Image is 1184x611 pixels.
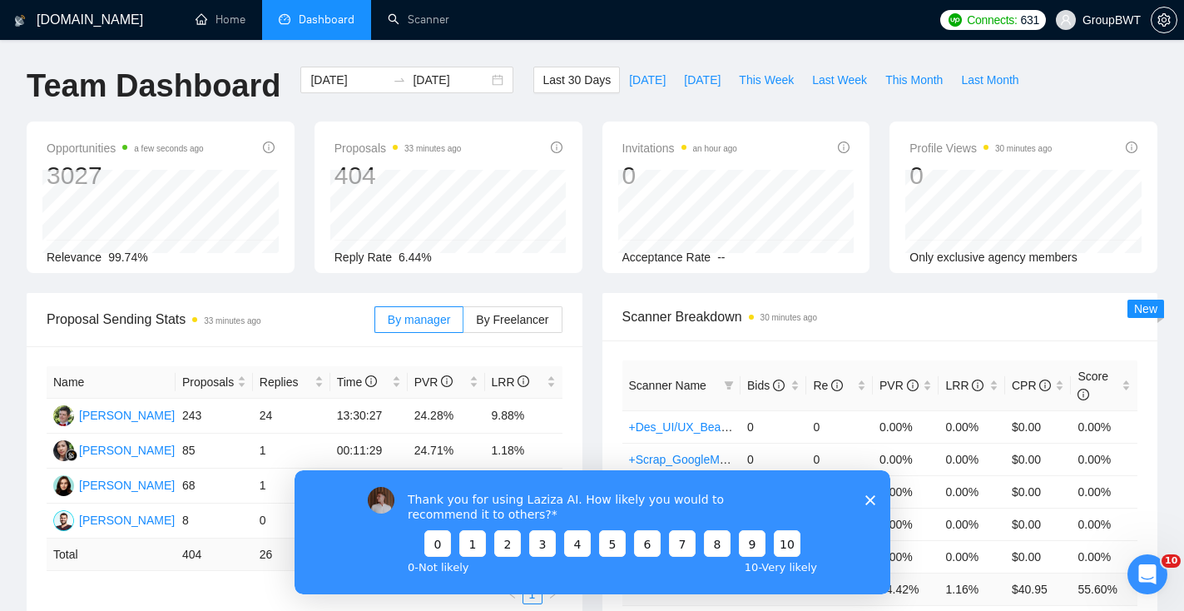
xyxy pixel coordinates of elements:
td: 0.00% [939,540,1005,573]
a: +Scrap_GoogleMaps [629,453,739,466]
span: right [547,589,557,599]
th: Proposals [176,366,253,399]
span: Profile Views [909,138,1052,158]
span: Proposals [182,373,234,391]
td: 0.00% [873,540,939,573]
a: setting [1151,13,1177,27]
span: PVR [879,379,919,392]
div: [PERSON_NAME] [79,406,175,425]
span: to [393,73,406,87]
span: 631 [1021,11,1039,29]
td: 0.00% [873,475,939,508]
span: info-circle [1039,380,1051,391]
div: 3027 [47,160,204,191]
button: setting [1151,7,1177,33]
td: $ 40.95 [1005,573,1072,605]
img: OB [53,510,74,531]
a: +Des_UI/UX_Beauty [629,420,737,434]
span: By Freelancer [476,313,548,326]
td: 0.00% [873,410,939,443]
td: 05:48:02 [330,469,408,504]
td: 55.60 % [1071,573,1137,605]
img: AS [53,405,74,426]
span: info-circle [1126,142,1137,153]
div: 404 [334,160,462,191]
span: Scanner Name [629,379,706,392]
div: [PERSON_NAME] [79,511,175,529]
span: Time [337,375,377,389]
th: Replies [253,366,330,399]
td: 00:11:29 [330,434,408,469]
span: Invitations [622,138,737,158]
li: Next Page [542,584,562,604]
img: SN [53,440,74,461]
button: [DATE] [675,67,730,93]
td: 0.00% [939,475,1005,508]
div: 0 [909,160,1052,191]
span: Replies [260,373,311,391]
button: This Month [876,67,952,93]
time: 30 minutes ago [760,313,817,322]
td: 68 [176,469,253,504]
span: LRR [492,375,530,389]
span: This Week [739,71,794,89]
td: 0.00% [939,508,1005,540]
th: Name [47,366,176,399]
a: OB[PERSON_NAME] [53,513,175,526]
span: Last Week [812,71,867,89]
td: 0.00% [1071,443,1137,475]
span: Last Month [961,71,1018,89]
td: 1 [253,469,330,504]
td: $0.00 [1005,540,1072,573]
td: $0.00 [1005,410,1072,443]
td: Total [47,539,176,571]
div: [PERSON_NAME] [79,441,175,459]
span: info-circle [838,142,850,153]
td: 1.47% [485,469,562,504]
span: Score [1077,370,1108,401]
span: filter [721,373,737,398]
span: setting [1152,13,1177,27]
span: info-circle [972,380,983,391]
input: End date [413,71,488,89]
td: 0.00% [1071,540,1137,573]
td: 24.42 % [873,573,939,605]
span: Re [813,379,843,392]
span: 10 [1162,554,1181,568]
iframe: Автор: Vadym (GigRadar.io) [295,470,890,594]
div: [PERSON_NAME] [79,476,175,494]
span: dashboard [279,13,290,25]
input: Start date [310,71,386,89]
span: [DATE] [629,71,666,89]
span: info-circle [831,380,843,391]
td: 14.71% [408,469,485,504]
span: info-circle [518,375,529,387]
time: 33 minutes ago [204,316,260,325]
span: info-circle [773,380,785,391]
button: Last Week [803,67,876,93]
iframe: Intercom live chat [1127,554,1167,594]
td: 0 [806,410,873,443]
span: New [1134,302,1157,315]
span: left [508,589,518,599]
a: searchScanner [388,12,449,27]
a: homeHome [196,12,245,27]
img: upwork-logo.png [949,13,962,27]
span: filter [724,380,734,390]
td: 85 [176,434,253,469]
td: 13:30:27 [330,399,408,434]
td: 0 [741,410,807,443]
td: 0 [253,504,330,539]
button: [DATE] [620,67,675,93]
button: left [503,584,523,604]
span: This Month [885,71,943,89]
li: Previous Page [503,584,523,604]
td: 9.88% [485,399,562,434]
